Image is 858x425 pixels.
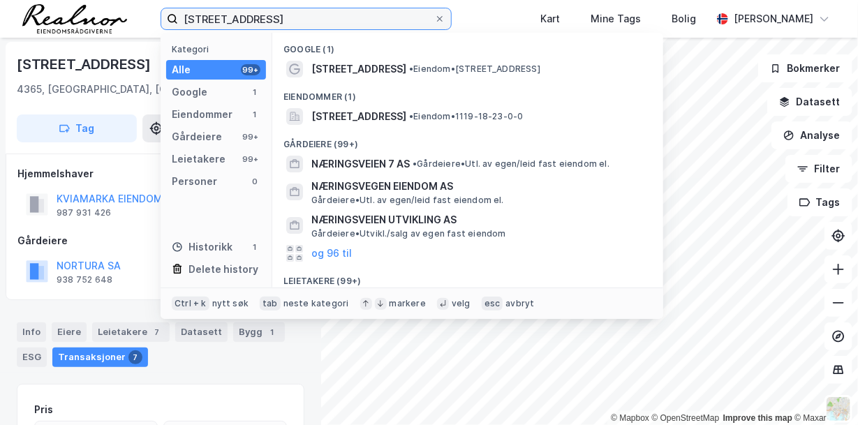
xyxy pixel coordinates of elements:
[767,88,852,116] button: Datasett
[771,121,852,149] button: Analyse
[175,322,228,342] div: Datasett
[172,297,209,311] div: Ctrl + k
[17,114,137,142] button: Tag
[172,128,222,145] div: Gårdeiere
[265,325,279,339] div: 1
[272,33,663,58] div: Google (1)
[172,173,217,190] div: Personer
[17,232,304,249] div: Gårdeiere
[272,128,663,153] div: Gårdeiere (99+)
[17,348,47,367] div: ESG
[283,298,349,309] div: neste kategori
[482,297,503,311] div: esc
[17,81,257,98] div: 4365, [GEOGRAPHIC_DATA], [GEOGRAPHIC_DATA]
[787,188,852,216] button: Tags
[52,348,148,367] div: Transaksjoner
[785,155,852,183] button: Filter
[311,108,406,125] span: [STREET_ADDRESS]
[17,165,304,182] div: Hjemmelshaver
[311,211,646,228] span: NÆRINGSVEIEN UTVIKLING AS
[390,298,426,309] div: markere
[233,322,285,342] div: Bygg
[652,413,720,423] a: OpenStreetMap
[672,10,696,27] div: Bolig
[178,8,434,29] input: Søk på adresse, matrikkel, gårdeiere, leietakere eller personer
[413,158,609,170] span: Gårdeiere • Utl. av egen/leid fast eiendom el.
[249,87,260,98] div: 1
[17,53,154,75] div: [STREET_ADDRESS]
[311,178,646,195] span: NÆRINGSVEGEN EIENDOM AS
[249,241,260,253] div: 1
[172,44,266,54] div: Kategori
[505,298,534,309] div: avbryt
[188,261,258,278] div: Delete history
[172,84,207,100] div: Google
[172,61,191,78] div: Alle
[409,64,413,74] span: •
[249,176,260,187] div: 0
[52,322,87,342] div: Eiere
[241,154,260,165] div: 99+
[241,64,260,75] div: 99+
[17,322,46,342] div: Info
[172,106,232,123] div: Eiendommer
[723,413,792,423] a: Improve this map
[272,80,663,105] div: Eiendommer (1)
[57,207,111,218] div: 987 931 426
[212,298,249,309] div: nytt søk
[22,4,127,33] img: realnor-logo.934646d98de889bb5806.png
[128,350,142,364] div: 7
[409,111,524,122] span: Eiendom • 1119-18-23-0-0
[788,358,858,425] div: Kontrollprogram for chat
[272,264,663,290] div: Leietakere (99+)
[311,245,352,262] button: og 96 til
[311,61,406,77] span: [STREET_ADDRESS]
[591,10,641,27] div: Mine Tags
[409,111,413,121] span: •
[788,358,858,425] iframe: Chat Widget
[241,131,260,142] div: 99+
[758,54,852,82] button: Bokmerker
[249,109,260,120] div: 1
[57,274,112,285] div: 938 752 648
[734,10,813,27] div: [PERSON_NAME]
[540,10,560,27] div: Kart
[452,298,471,309] div: velg
[34,401,53,418] div: Pris
[413,158,417,169] span: •
[611,413,649,423] a: Mapbox
[172,151,225,167] div: Leietakere
[311,228,506,239] span: Gårdeiere • Utvikl./salg av egen fast eiendom
[92,322,170,342] div: Leietakere
[172,239,232,255] div: Historikk
[150,325,164,339] div: 7
[260,297,281,311] div: tab
[409,64,540,75] span: Eiendom • [STREET_ADDRESS]
[311,195,504,206] span: Gårdeiere • Utl. av egen/leid fast eiendom el.
[311,156,410,172] span: NÆRINGSVEIEN 7 AS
